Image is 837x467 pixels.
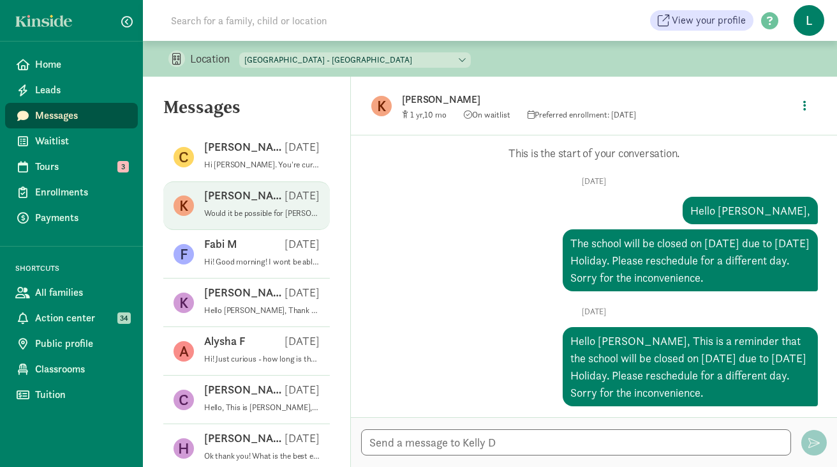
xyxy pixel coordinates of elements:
div: The school will be closed on [DATE] due to [DATE] Holiday. Please reschedule for a different day.... [563,229,818,291]
span: Payments [35,210,128,226]
input: Search for a family, child or location [163,8,521,33]
p: [PERSON_NAME] [204,188,285,203]
span: Messages [35,108,128,123]
a: View your profile [650,10,753,31]
p: Location [190,51,239,66]
p: [PERSON_NAME] D [204,382,285,397]
p: [PERSON_NAME] [204,285,285,300]
span: Tours [35,159,128,174]
div: Hello [PERSON_NAME], This is a reminder that the school will be closed on [DATE] due to [DATE] Ho... [563,327,818,406]
span: View your profile [672,13,746,28]
p: [DATE] [285,285,320,300]
span: Action center [35,310,128,326]
p: Would it be possible for [PERSON_NAME] and I to do a brief in person tour sometime soon? [204,208,320,218]
p: [PERSON_NAME] [402,91,793,109]
span: Classrooms [35,362,128,377]
a: Payments [5,205,138,231]
p: [DATE] [285,333,320,349]
p: Ok thank you! What is the best email to use in May? [204,451,320,461]
span: Waitlist [35,134,128,149]
span: Home [35,57,128,72]
span: 1 [410,109,424,120]
figure: H [174,438,194,459]
p: Hi [PERSON_NAME]. You're currently in position #148 on the waitlist for the Infant age group. We'... [204,160,320,170]
p: [PERSON_NAME] [204,139,285,155]
a: Tuition [5,382,138,408]
span: L [794,5,824,36]
p: Alysha F [204,333,246,349]
a: Action center 34 [5,305,138,331]
figure: K [174,293,194,313]
p: [DATE] [285,431,320,446]
span: Enrollments [35,185,128,200]
p: Hi! Just curious - how long is the waitlist for infants? Thanks! [204,354,320,364]
p: Hi! Good morning! I wont be able to make it [DATE] to the tour. Would it be possible to reschedule? [204,257,320,267]
span: Public profile [35,336,128,351]
figure: A [174,341,194,362]
figure: C [174,390,194,410]
a: Tours 3 [5,154,138,180]
a: All families [5,280,138,305]
p: [DATE] [285,139,320,155]
figure: F [174,244,194,264]
span: On waitlist [464,109,510,120]
span: Leads [35,82,128,98]
p: [DATE] [370,176,818,187]
p: [PERSON_NAME] [204,431,285,446]
span: 34 [117,312,131,324]
p: [DATE] [370,307,818,317]
a: Leads [5,77,138,103]
p: Hello [PERSON_NAME], Thank you for your interest at [GEOGRAPHIC_DATA]. It's not an exact time. Th... [204,305,320,316]
div: Hello [PERSON_NAME], [683,197,818,224]
a: Classrooms [5,356,138,382]
a: Home [5,52,138,77]
span: Tuition [35,387,128,402]
p: [DATE] [285,236,320,252]
p: [DATE] [285,188,320,203]
a: Enrollments [5,180,138,205]
figure: K [174,195,194,216]
p: Hello, This is [PERSON_NAME], the Enrollment Director. We're fully enrolled for the coming school... [204,402,320,413]
span: 10 [424,109,447,120]
span: 3 [117,161,129,172]
p: Fabi M [204,236,237,252]
span: All families [35,285,128,300]
a: Waitlist [5,128,138,154]
a: Messages [5,103,138,128]
figure: K [371,96,392,116]
p: [DATE] [285,382,320,397]
a: Public profile [5,331,138,356]
span: Preferred enrollment: [DATE] [528,109,636,120]
figure: C [174,147,194,167]
p: This is the start of your conversation. [370,146,818,161]
h5: Messages [143,97,350,128]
